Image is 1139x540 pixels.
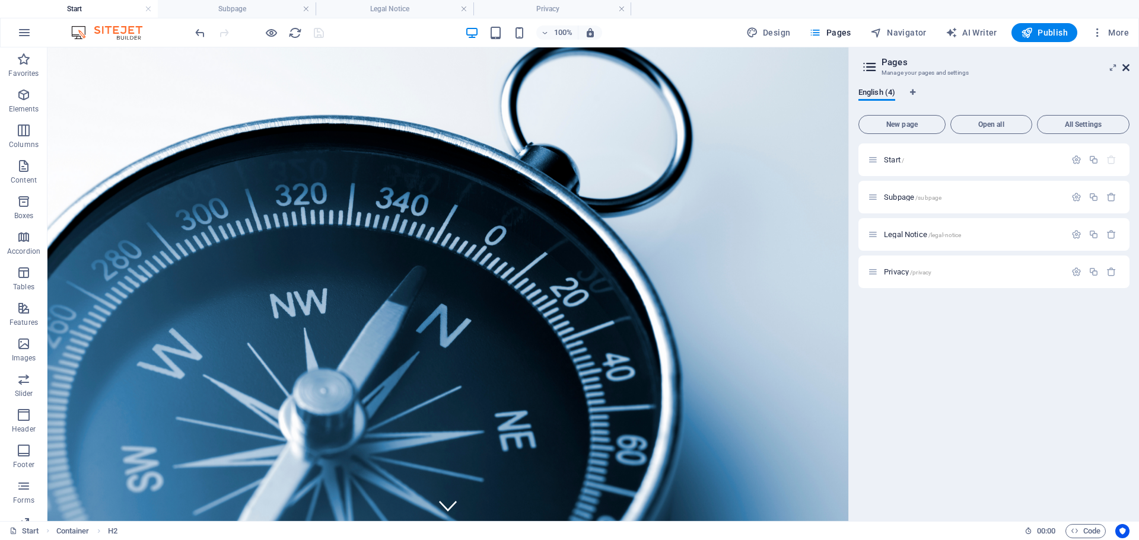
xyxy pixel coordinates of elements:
button: Publish [1011,23,1077,42]
i: Undo: Change image (Ctrl+Z) [193,26,207,40]
span: 00 00 [1037,524,1055,538]
div: Design (Ctrl+Alt+Y) [742,23,796,42]
button: reload [288,25,302,40]
h4: Legal Notice [316,2,473,15]
span: Click to select. Double-click to edit [108,524,117,538]
p: Tables [13,282,34,292]
i: Reload page [288,26,302,40]
div: Subpage/subpage [880,193,1065,201]
h3: Manage your pages and settings [882,68,1106,78]
div: Remove [1106,192,1116,202]
nav: breadcrumb [56,524,117,538]
button: Navigator [866,23,931,42]
button: AI Writer [941,23,1002,42]
h4: Subpage [158,2,316,15]
span: Click to open page [884,267,931,276]
i: On resize automatically adjust zoom level to fit chosen device. [585,27,596,38]
div: Start/ [880,156,1065,164]
p: Boxes [14,211,34,221]
span: Click to open page [884,193,941,202]
span: Click to select. Double-click to edit [56,524,90,538]
p: Columns [9,140,39,149]
div: Settings [1071,192,1081,202]
span: All Settings [1042,121,1124,128]
span: / [902,157,904,164]
div: Settings [1071,229,1081,239]
button: More [1087,23,1134,42]
div: Duplicate [1089,229,1099,239]
span: More [1092,27,1129,39]
div: Duplicate [1089,155,1099,165]
p: Forms [13,496,34,505]
span: New page [864,121,940,128]
span: Navigator [870,27,927,39]
span: /legal-notice [928,232,962,238]
img: Editor Logo [68,25,157,40]
span: English (4) [858,85,895,102]
button: Design [742,23,796,42]
p: Accordion [7,247,40,256]
h6: 100% [554,25,573,40]
button: 100% [536,25,578,40]
span: Publish [1021,27,1068,39]
span: /privacy [910,269,931,276]
div: Remove [1106,267,1116,277]
p: Favorites [8,69,39,78]
span: AI Writer [946,27,997,39]
span: Click to open page [884,230,961,239]
span: Pages [809,27,851,39]
p: Footer [13,460,34,469]
h2: Pages [882,57,1130,68]
p: Images [12,353,36,363]
div: Legal Notice/legal-notice [880,231,1065,238]
p: Elements [9,104,39,114]
div: Remove [1106,229,1116,239]
a: Click to cancel selection. Double-click to open Pages [9,524,39,538]
p: Slider [15,389,33,398]
span: : [1045,526,1047,535]
p: Header [12,424,36,434]
div: Settings [1071,155,1081,165]
span: Open all [956,121,1027,128]
button: All Settings [1037,115,1130,134]
span: /subpage [915,194,941,201]
div: Settings [1071,267,1081,277]
h6: Session time [1025,524,1056,538]
button: undo [193,25,207,40]
button: New page [858,115,946,134]
div: Privacy/privacy [880,268,1065,276]
div: Language Tabs [858,88,1130,110]
button: Open all [950,115,1032,134]
h4: Privacy [473,2,631,15]
span: Code [1071,524,1100,538]
p: Content [11,175,37,185]
button: Code [1065,524,1106,538]
p: Features [9,318,38,327]
button: Usercentrics [1115,524,1130,538]
div: Duplicate [1089,192,1099,202]
button: Pages [804,23,855,42]
div: The startpage cannot be deleted [1106,155,1116,165]
div: Duplicate [1089,267,1099,277]
span: Click to open page [884,155,904,164]
span: Design [746,27,791,39]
